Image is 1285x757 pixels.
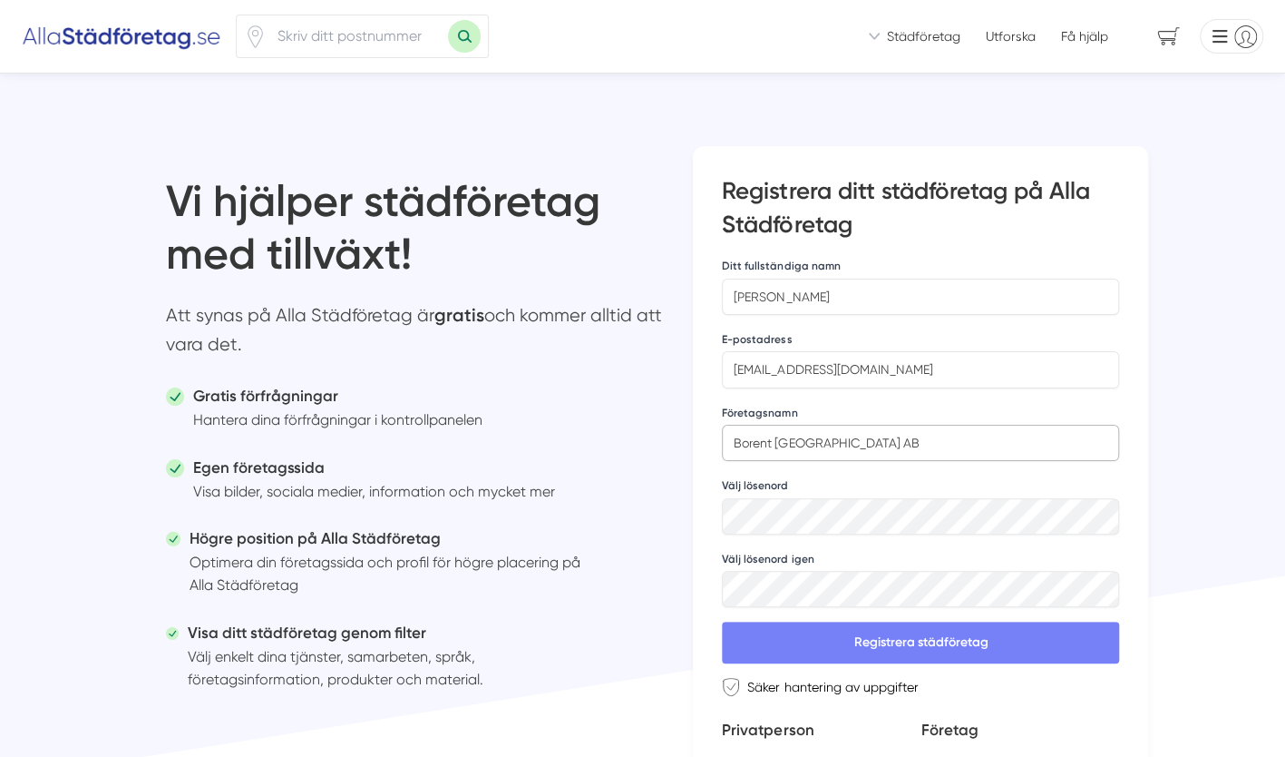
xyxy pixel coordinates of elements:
span: Städföretag [887,27,960,45]
input: Skriv din e-postadress... [722,351,1119,388]
span: Klicka för att använda din position. [244,25,267,48]
label: Ditt fullständiga namn [722,259,840,273]
label: Välj lösenord igen [722,552,813,566]
h3: Registrera ditt städföretag på Alla Städföretag [722,175,1119,256]
button: Sök med postnummer [448,20,481,53]
strong: gratis [434,304,484,326]
input: Skriv ditt fullständiga namn... [722,279,1119,315]
h5: Visa ditt städföretag genom filter [188,621,606,645]
input: Skriv ditt postnummer [267,15,448,57]
svg: Pin / Karta [244,25,267,48]
h5: Företag [920,718,1119,757]
h5: Egen företagssida [193,456,555,480]
button: Registrera städföretag [722,622,1119,664]
img: Alla Städföretag [22,22,221,51]
label: Välj lösenord [722,478,788,493]
h5: Privatperson [722,718,920,757]
label: Företagsnamn [722,406,797,420]
p: Optimera din företagssida och profil för högre placering på Alla Städföretag [190,551,605,597]
p: Välj enkelt dina tjänster, samarbeten, språk, företagsinformation, produkter och material. [188,645,606,692]
h1: Vi hjälper städföretag med tillväxt! [166,175,665,294]
h5: Gratis förfrågningar [193,384,482,408]
p: Visa bilder, sociala medier, information och mycket mer [193,480,555,503]
label: E-postadress [722,332,792,347]
div: Säker hantering av uppgifter [722,678,1119,696]
p: Att synas på Alla Städföretag är och kommer alltid att vara det. [166,301,665,368]
a: Utforska [986,27,1036,45]
input: Skriv ert företagsnamn... [722,425,1119,461]
span: navigation-cart [1144,21,1193,53]
h5: Högre position på Alla Städföretag [190,526,605,551]
span: Få hjälp [1061,27,1108,45]
p: Hantera dina förfrågningar i kontrollpanelen [193,408,482,431]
